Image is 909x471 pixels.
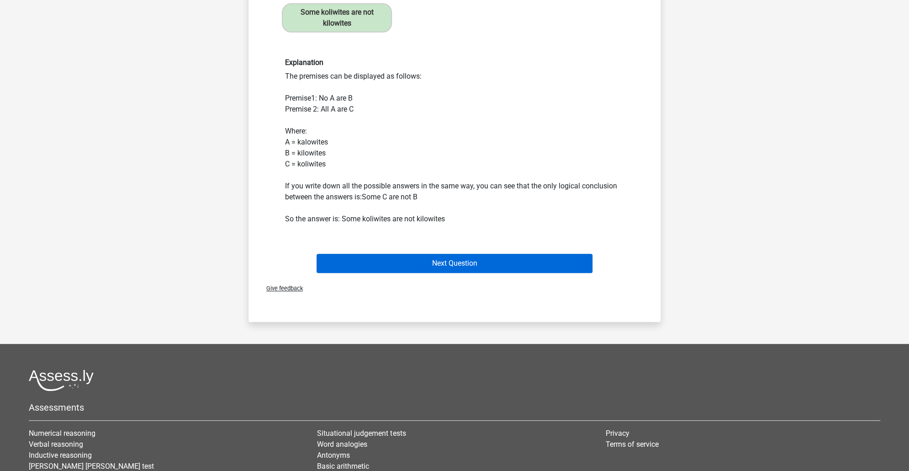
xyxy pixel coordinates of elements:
a: Verbal reasoning [29,440,83,449]
a: Numerical reasoning [29,429,95,438]
a: Privacy [606,429,629,438]
a: Antonyms [317,451,350,460]
label: Some koliwites are not kilowites [282,3,392,32]
a: Terms of service [606,440,659,449]
button: Next Question [317,254,593,273]
img: Assessly logo [29,369,94,391]
a: Inductive reasoning [29,451,92,460]
a: [PERSON_NAME] [PERSON_NAME] test [29,462,154,471]
h6: Explanation [285,58,624,67]
a: Situational judgement tests [317,429,406,438]
div: The premises can be displayed as follows: Premise1: No A are B Premise 2: All A are C Where: A = ... [278,58,631,224]
h5: Assessments [29,402,880,413]
a: Word analogies [317,440,367,449]
a: Basic arithmetic [317,462,369,471]
span: Give feedback [259,285,303,292]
